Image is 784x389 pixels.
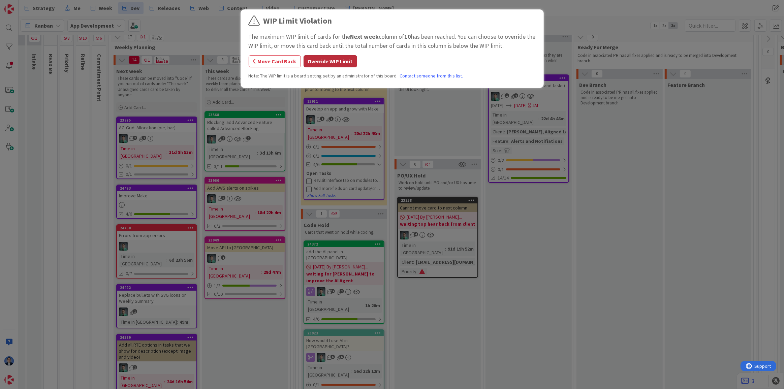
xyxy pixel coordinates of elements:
div: WIP Limit Violation [263,15,332,27]
b: Next week [350,33,379,40]
div: Note: The WIP limit is a board setting set by an administrator of this board. [249,72,536,79]
span: Support [14,1,31,9]
button: Move Card Back [249,55,301,67]
a: Contact someone from this list. [400,72,463,79]
div: The maximum WIP limit of cards for the column of has been reached. You can choose to override the... [249,32,536,50]
b: 10 [405,33,411,40]
button: Override WIP Limit [304,55,357,67]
